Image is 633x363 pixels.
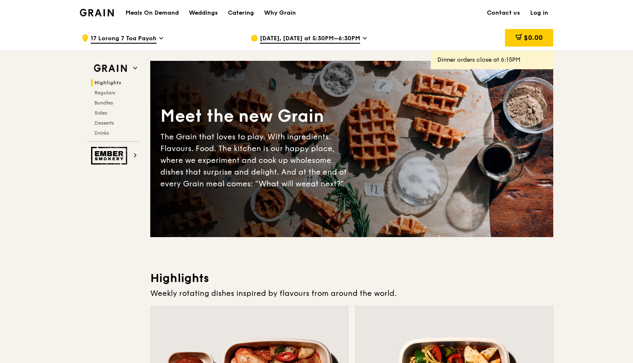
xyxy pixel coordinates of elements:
[126,9,179,17] h1: Meals On Demand
[264,0,296,26] div: Why Grain
[482,0,525,26] a: Contact us
[150,287,553,299] div: Weekly rotating dishes inspired by flavours from around the world.
[184,0,223,26] a: Weddings
[306,179,344,188] span: eat next?”
[524,34,543,42] span: $0.00
[94,130,109,136] span: Drinks
[91,147,130,165] img: Ember Smokery web logo
[94,100,113,106] span: Bundles
[150,271,553,286] h3: Highlights
[525,0,553,26] a: Log in
[160,131,352,190] div: The Grain that loves to play. With ingredients. Flavours. Food. The kitchen is our happy place, w...
[260,34,360,44] span: [DATE], [DATE] at 5:30PM–6:30PM
[189,0,218,26] div: Weddings
[94,80,121,86] span: Highlights
[94,120,114,126] span: Desserts
[437,56,547,64] div: Dinner orders close at 6:15PM
[94,110,107,116] span: Sides
[259,0,301,26] a: Why Grain
[94,90,115,96] span: Regulars
[91,34,157,44] span: 17 Lorong 7 Toa Payoh
[91,61,130,76] img: Grain web logo
[228,0,254,26] div: Catering
[160,105,352,128] div: Meet the new Grain
[80,9,114,16] img: Grain
[223,0,259,26] a: Catering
